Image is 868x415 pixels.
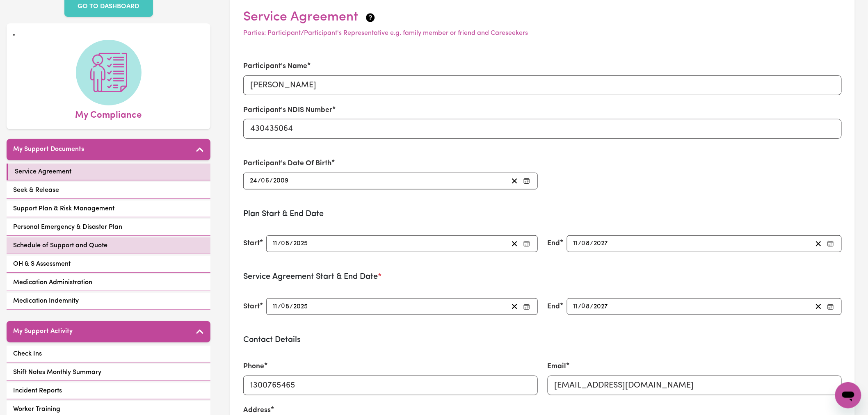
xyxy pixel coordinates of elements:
[243,361,264,372] label: Phone
[75,105,142,123] span: My Compliance
[278,303,281,310] span: /
[7,219,210,236] a: Personal Emergency & Disaster Plan
[243,238,260,249] label: Start
[13,278,92,287] span: Medication Administration
[243,301,260,312] label: Start
[548,238,560,249] label: End
[7,321,210,342] button: My Support Activity
[594,301,609,312] input: ----
[272,238,278,249] input: --
[243,9,842,25] h2: Service Agreement
[7,256,210,273] a: OH & S Assessment
[548,301,560,312] label: End
[243,335,842,345] h3: Contact Details
[7,383,210,399] a: Incident Reports
[281,301,290,312] input: --
[7,293,210,310] a: Medication Indemnity
[578,303,582,310] span: /
[582,240,586,247] span: 0
[7,364,210,381] a: Shift Notes Monthly Summary
[293,238,308,249] input: ----
[590,303,594,310] span: /
[258,177,261,185] span: /
[243,272,842,282] h3: Service Agreement Start & End Date
[281,240,285,247] span: 0
[835,382,861,408] iframe: Button to launch messaging window
[281,238,290,249] input: --
[7,237,210,254] a: Schedule of Support and Quote
[290,303,293,310] span: /
[13,204,114,214] span: Support Plan & Risk Management
[13,386,62,396] span: Incident Reports
[582,238,590,249] input: --
[573,238,578,249] input: --
[7,274,210,291] a: Medication Administration
[261,178,265,184] span: 0
[13,367,101,377] span: Shift Notes Monthly Summary
[7,164,210,180] a: Service Agreement
[594,238,609,249] input: ----
[13,328,73,335] h5: My Support Activity
[243,28,842,38] p: Parties: Participant/Participant's Representative e.g. family member or friend and Careseekers
[13,241,107,251] span: Schedule of Support and Quote
[573,301,578,312] input: --
[243,61,307,72] label: Participant's Name
[13,349,42,359] span: Check Ins
[13,222,122,232] span: Personal Emergency & Disaster Plan
[15,167,71,177] span: Service Agreement
[13,146,84,153] h5: My Support Documents
[13,404,60,414] span: Worker Training
[7,346,210,363] a: Check Ins
[293,301,308,312] input: ----
[261,176,270,187] input: --
[278,240,281,247] span: /
[548,361,566,372] label: Email
[578,240,582,247] span: /
[582,303,586,310] span: 0
[249,176,258,187] input: --
[7,201,210,217] a: Support Plan & Risk Management
[13,185,59,195] span: Seek & Release
[582,301,590,312] input: --
[281,303,285,310] span: 0
[13,296,79,306] span: Medication Indemnity
[13,259,71,269] span: OH & S Assessment
[243,209,842,219] h3: Plan Start & End Date
[243,105,332,116] label: Participant's NDIS Number
[7,139,210,160] button: My Support Documents
[273,176,289,187] input: ----
[272,301,278,312] input: --
[7,182,210,199] a: Seek & Release
[290,240,293,247] span: /
[270,177,273,185] span: /
[243,158,331,169] label: Participant's Date Of Birth
[590,240,594,247] span: /
[13,40,204,123] a: My Compliance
